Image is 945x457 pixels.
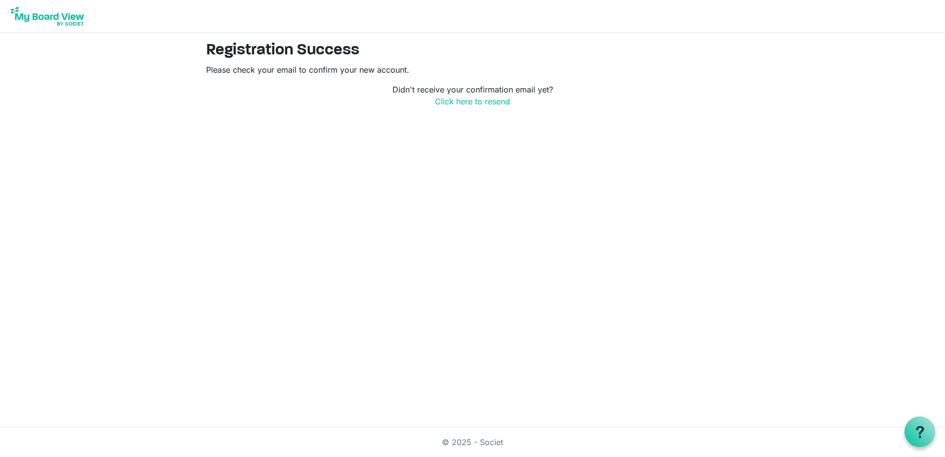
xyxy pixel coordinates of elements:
[8,4,87,29] img: My Board View Logo
[206,41,739,60] h2: Registration Success
[435,96,510,106] a: Click here to resend
[442,437,503,447] a: © 2025 - Societ
[206,84,739,107] p: Didn't receive your confirmation email yet?
[206,64,739,76] p: Please check your email to confirm your new account.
